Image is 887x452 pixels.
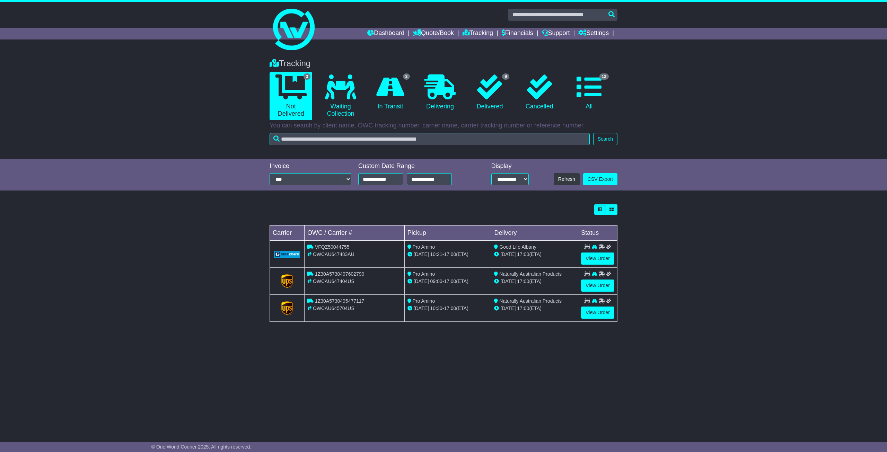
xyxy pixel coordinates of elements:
[499,298,562,304] span: Naturally Australian Products
[494,278,575,285] div: (ETA)
[313,251,354,257] span: OWCAU647483AU
[319,72,362,120] a: Waiting Collection
[578,225,617,241] td: Status
[413,28,454,39] a: Quote/Book
[502,28,533,39] a: Financials
[369,72,412,113] a: 3 In Transit
[581,307,614,319] a: View Order
[281,274,293,288] img: GetCarrierServiceLogo
[414,278,429,284] span: [DATE]
[518,72,561,113] a: Cancelled
[270,162,351,170] div: Invoice
[270,72,312,120] a: 3 Not Delivered
[407,251,489,258] div: - (ETA)
[358,162,469,170] div: Custom Date Range
[517,278,529,284] span: 17:00
[313,305,354,311] span: OWCAU645704US
[413,244,435,250] span: Pro Amino
[274,251,300,258] img: GetCarrierServiceLogo
[407,305,489,312] div: - (ETA)
[491,225,578,241] td: Delivery
[414,251,429,257] span: [DATE]
[315,298,364,304] span: 1Z30A5730495477117
[500,305,516,311] span: [DATE]
[315,244,350,250] span: VFQZ50044755
[407,278,489,285] div: - (ETA)
[444,278,456,284] span: 17:00
[499,244,536,250] span: Good Life Albany
[463,28,493,39] a: Tracking
[494,305,575,312] div: (ETA)
[404,225,491,241] td: Pickup
[583,173,617,185] a: CSV Export
[419,72,461,113] a: Delivering
[599,73,609,80] span: 12
[305,225,405,241] td: OWC / Carrier #
[151,444,252,450] span: © One World Courier 2025. All rights reserved.
[313,278,354,284] span: OWCAU647404US
[413,271,435,277] span: Pro Amino
[430,278,442,284] span: 09:00
[430,251,442,257] span: 10:21
[315,271,364,277] span: 1Z30A5730497602790
[468,72,511,113] a: 9 Delivered
[444,251,456,257] span: 17:00
[593,133,617,145] button: Search
[444,305,456,311] span: 17:00
[491,162,529,170] div: Display
[367,28,404,39] a: Dashboard
[568,72,611,113] a: 12 All
[414,305,429,311] span: [DATE]
[494,251,575,258] div: (ETA)
[270,225,305,241] td: Carrier
[270,122,617,130] p: You can search by client name, OWC tracking number, carrier name, carrier tracking number or refe...
[266,59,621,69] div: Tracking
[413,298,435,304] span: Pro Amino
[499,271,562,277] span: Naturally Australian Products
[581,280,614,292] a: View Order
[517,251,529,257] span: 17:00
[578,28,609,39] a: Settings
[542,28,570,39] a: Support
[500,251,516,257] span: [DATE]
[430,305,442,311] span: 10:30
[502,73,509,80] span: 9
[281,301,293,315] img: GetCarrierServiceLogo
[500,278,516,284] span: [DATE]
[403,73,410,80] span: 3
[517,305,529,311] span: 17:00
[554,173,580,185] button: Refresh
[304,73,311,80] span: 3
[581,252,614,265] a: View Order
